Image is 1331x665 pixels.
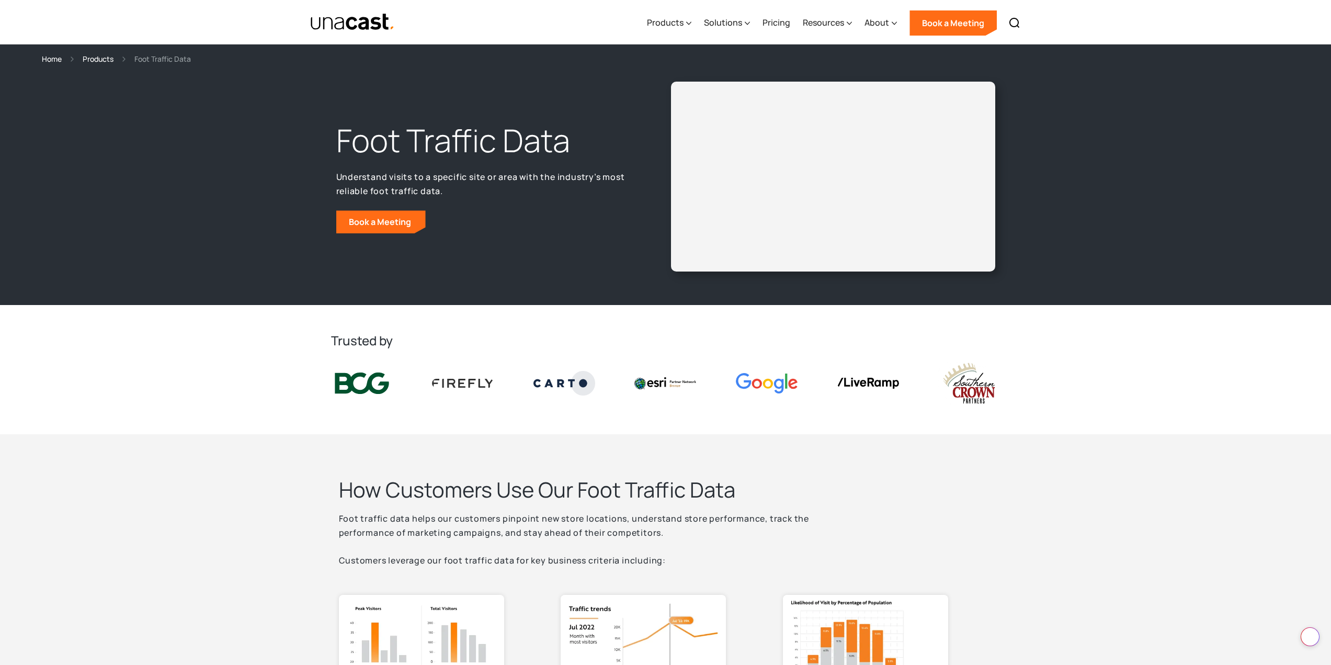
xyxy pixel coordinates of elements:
div: Solutions [704,16,742,29]
a: home [310,13,395,31]
a: Book a Meeting [336,210,426,233]
p: Understand visits to a specific site or area with the industry’s most reliable foot traffic data. [336,170,632,198]
img: BCG logo [331,370,393,397]
a: Home [42,53,62,65]
a: Products [83,53,113,65]
div: About [864,16,889,29]
div: Resources [803,2,852,44]
h2: Trusted by [331,332,1000,349]
img: Search icon [1008,17,1021,29]
div: Resources [803,16,844,29]
h2: How Customers Use Our Foot Traffic Data [339,476,862,503]
img: liveramp logo [837,378,899,389]
a: Book a Meeting [909,10,997,36]
h1: Foot Traffic Data [336,120,632,162]
div: Products [647,16,684,29]
iframe: Unacast - European Vaccines v2 [679,90,987,263]
img: Carto logo [533,371,595,395]
div: Foot Traffic Data [134,53,191,65]
img: Google logo [736,373,798,393]
img: Firefly Advertising logo [432,379,494,387]
p: Foot traffic data helps our customers pinpoint new store locations, understand store performance,... [339,512,862,568]
a: Pricing [763,2,790,44]
img: Unacast text logo [310,13,395,31]
div: Solutions [704,2,750,44]
div: About [864,2,897,44]
img: Esri logo [634,377,696,389]
div: Products [647,2,691,44]
img: southern crown logo [938,362,1000,405]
